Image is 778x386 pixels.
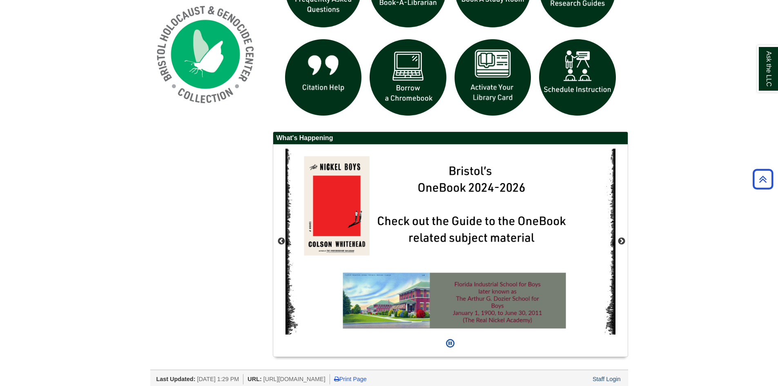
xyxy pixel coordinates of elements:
img: Borrow a chromebook icon links to the borrow a chromebook web page [366,35,450,120]
span: Last Updated: [156,376,196,382]
span: [URL][DOMAIN_NAME] [263,376,325,382]
button: Next [617,237,626,245]
img: The Nickel Boys OneBook [285,149,615,335]
a: Print Page [334,376,367,382]
img: citation help icon links to citation help guide page [281,35,366,120]
div: This box contains rotating images [285,149,615,335]
span: [DATE] 1:29 PM [197,376,239,382]
i: Print Page [334,376,339,382]
button: Pause [444,335,457,353]
a: Back to Top [750,174,776,185]
img: activate Library Card icon links to form to activate student ID into library card [450,35,535,120]
span: URL: [247,376,261,382]
button: Previous [277,237,285,245]
h2: What's Happening [273,132,628,145]
img: For faculty. Schedule Library Instruction icon links to form. [535,35,620,120]
a: Staff Login [593,376,621,382]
